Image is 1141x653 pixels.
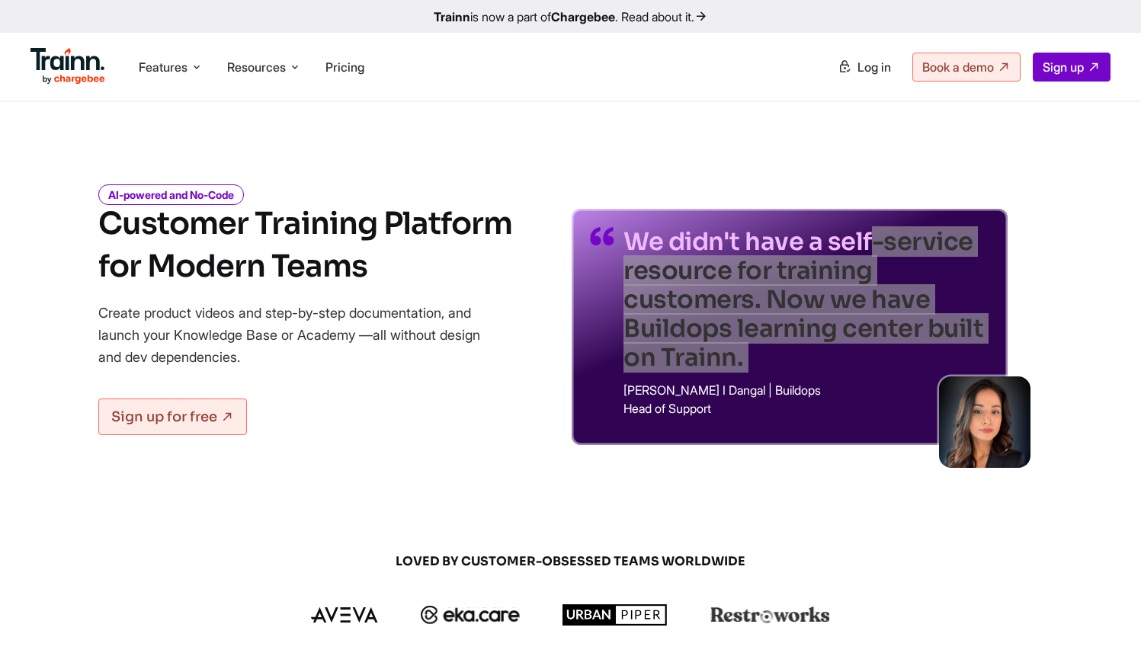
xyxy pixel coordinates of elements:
[710,607,830,623] img: restroworks logo
[205,553,937,570] span: LOVED BY CUSTOMER-OBSESSED TEAMS WORLDWIDE
[227,59,286,75] span: Resources
[1043,59,1084,75] span: Sign up
[922,59,994,75] span: Book a demo
[623,227,989,372] p: We didn't have a self-service resource for training customers. Now we have Buildops learning cent...
[325,59,364,75] a: Pricing
[98,399,247,435] a: Sign up for free
[139,59,187,75] span: Features
[434,9,470,24] b: Trainn
[421,606,520,624] img: ekacare logo
[623,384,989,396] p: [PERSON_NAME] I Dangal | Buildops
[551,9,615,24] b: Chargebee
[829,53,900,81] a: Log in
[857,59,891,75] span: Log in
[623,402,989,415] p: Head of Support
[98,203,512,288] h1: Customer Training Platform for Modern Teams
[562,604,668,626] img: urbanpiper logo
[98,302,502,368] p: Create product videos and step-by-step documentation, and launch your Knowledge Base or Academy —...
[912,53,1021,82] a: Book a demo
[590,227,614,245] img: quotes-purple.41a7099.svg
[1065,580,1141,653] iframe: Chat Widget
[1033,53,1111,82] a: Sign up
[311,607,378,623] img: aveva logo
[939,376,1030,468] img: sabina-buildops.d2e8138.png
[30,48,105,85] img: Trainn Logo
[98,184,244,205] i: AI-powered and No-Code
